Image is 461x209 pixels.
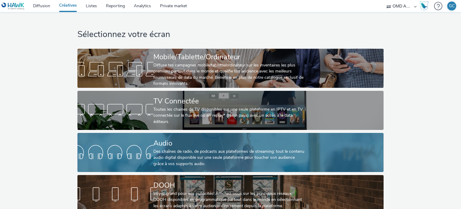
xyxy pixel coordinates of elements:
a: Hawk Academy [420,1,431,11]
div: TV Connectée [153,96,305,106]
div: Diffuse tes campagnes mobile/tablette/ordinateur sur les inventaires les plus premium partout dan... [153,62,305,87]
div: Mobile/Tablette/Ordinateur [153,52,305,62]
div: Des chaînes de radio, de podcasts aux plateformes de streaming: tout le contenu audio digital dis... [153,149,305,167]
div: Toutes les chaines de TV disponibles sur une seule plateforme en IPTV et en TV connectée sur le f... [153,106,305,125]
img: undefined Logo [2,2,25,10]
a: Mobile/Tablette/OrdinateurDiffuse tes campagnes mobile/tablette/ordinateur sur les inventaires le... [77,49,383,88]
a: AudioDes chaînes de radio, de podcasts aux plateformes de streaming: tout le contenu audio digita... [77,133,383,172]
div: DOOH [153,180,305,191]
div: Audio [153,138,305,149]
h1: Sélectionnez votre écran [77,29,383,40]
a: TV ConnectéeToutes les chaines de TV disponibles sur une seule plateforme en IPTV et en TV connec... [77,91,383,130]
div: GC [449,2,455,11]
img: Hawk Academy [420,1,429,11]
div: Voyez grand pour vos publicités! Affichez-vous sur les principaux réseaux DOOH disponibles en pro... [153,191,305,209]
